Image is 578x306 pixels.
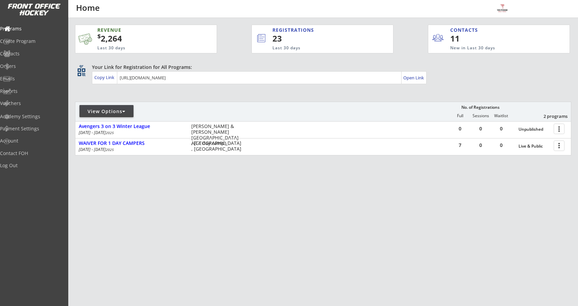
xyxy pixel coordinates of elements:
[272,27,362,33] div: REGISTRATIONS
[97,33,195,44] div: 2,264
[79,131,182,135] div: [DATE] - [DATE]
[532,113,568,119] div: 2 programs
[471,143,491,148] div: 0
[106,147,114,152] em: 2025
[76,67,87,77] button: qr_code
[450,33,492,44] div: 11
[79,148,182,152] div: [DATE] - [DATE]
[471,113,491,118] div: Sessions
[403,75,425,81] div: Open Link
[450,126,470,131] div: 0
[191,124,244,146] div: [PERSON_NAME] & [PERSON_NAME][GEOGRAPHIC_DATA] , [GEOGRAPHIC_DATA]
[450,27,481,33] div: CONTACTS
[272,33,370,44] div: 23
[491,126,511,131] div: 0
[92,64,550,71] div: Your Link for Registration for All Programs:
[554,141,564,151] button: more_vert
[79,141,184,146] div: WAIVER FOR 1 DAY CAMPERS
[554,124,564,134] button: more_vert
[519,144,550,149] div: Live & Public
[94,74,116,80] div: Copy Link
[79,108,134,115] div: View Options
[79,124,184,129] div: Avengers 3 on 3 Winter League
[450,113,470,118] div: Full
[450,143,470,148] div: 7
[459,105,501,110] div: No. of Registrations
[272,45,365,51] div: Last 30 days
[106,130,114,135] em: 2025
[191,141,244,152] div: All 1 day camps , [GEOGRAPHIC_DATA]
[97,27,184,33] div: REVENUE
[97,32,101,40] sup: $
[519,127,550,132] div: Unpublished
[77,64,85,68] div: qr
[491,143,511,148] div: 0
[403,73,425,82] a: Open Link
[471,126,491,131] div: 0
[450,45,538,51] div: New in Last 30 days
[97,45,184,51] div: Last 30 days
[491,113,511,118] div: Waitlist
